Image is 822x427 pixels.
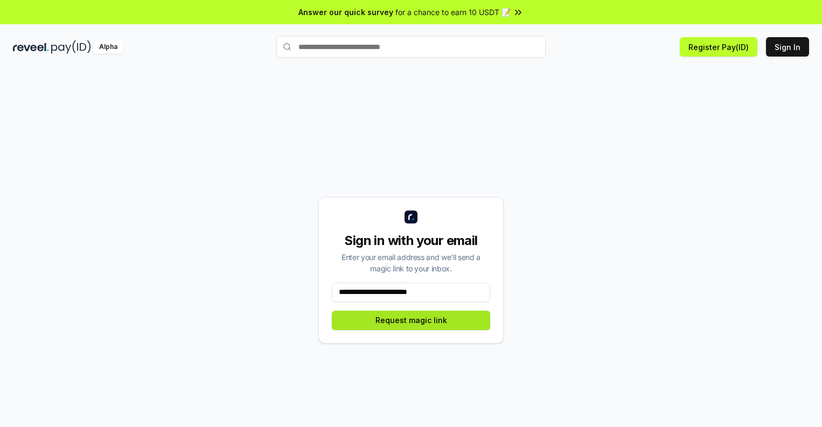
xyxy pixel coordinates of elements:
button: Sign In [766,37,809,57]
button: Register Pay(ID) [680,37,757,57]
span: Answer our quick survey [298,6,393,18]
img: logo_small [405,211,417,223]
div: Alpha [93,40,123,54]
span: for a chance to earn 10 USDT 📝 [395,6,511,18]
div: Sign in with your email [332,232,490,249]
div: Enter your email address and we’ll send a magic link to your inbox. [332,251,490,274]
img: reveel_dark [13,40,49,54]
button: Request magic link [332,311,490,330]
img: pay_id [51,40,91,54]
